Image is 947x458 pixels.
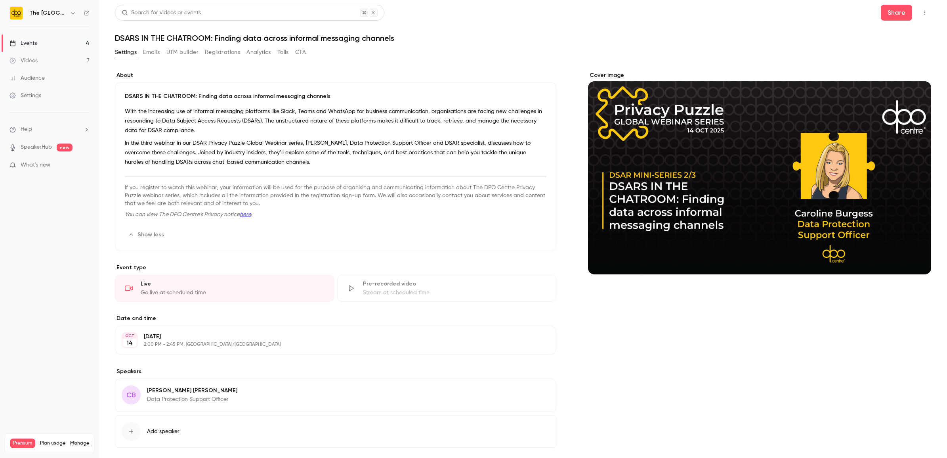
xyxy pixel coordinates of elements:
[141,289,324,297] div: Go live at scheduled time
[125,184,546,207] h6: If you register to watch this webinar, your information will be used for the purpose of organisin...
[115,275,334,302] div: LiveGo live at scheduled time
[10,57,38,65] div: Videos
[166,46,199,59] button: UTM builder
[125,138,546,167] p: In the third webinar in our DSAR Privacy Puzzle Global Webinar series, [PERSON_NAME], Data Protec...
[57,144,73,151] span: new
[126,390,136,401] span: CB
[10,92,41,100] div: Settings
[40,440,65,447] span: Plan usage
[115,415,556,448] button: Add speaker
[125,92,546,100] p: DSARS IN THE CHATROOM: Finding data across informal messaging channels
[10,7,23,19] img: The DPO Centre
[337,275,556,302] div: Pre-recorded videoStream at scheduled time
[10,125,90,134] li: help-dropdown-opener
[125,107,546,135] p: With the increasing use of informal messaging platforms like Slack, Teams and WhatsApp for busine...
[147,427,179,435] span: Add speaker
[147,387,237,395] p: [PERSON_NAME] [PERSON_NAME]
[10,439,35,448] span: Premium
[363,280,546,288] div: Pre-recorded video
[21,125,32,134] span: Help
[21,161,50,169] span: What's new
[881,5,912,21] button: Share
[115,46,137,59] button: Settings
[126,339,133,347] p: 14
[29,9,67,17] h6: The [GEOGRAPHIC_DATA]
[80,162,90,169] iframe: Noticeable Trigger
[125,228,169,241] button: Show less
[115,71,556,79] label: About
[205,46,240,59] button: Registrations
[122,9,201,17] div: Search for videos or events
[21,143,52,151] a: SpeakerHub
[144,333,514,341] p: [DATE]
[10,74,45,82] div: Audience
[295,46,306,59] button: CTA
[588,71,931,79] label: Cover image
[277,46,289,59] button: Polls
[10,39,37,47] div: Events
[122,333,137,339] div: OCT
[588,71,931,274] section: Cover image
[70,440,89,447] a: Manage
[115,264,556,272] p: Event type
[363,289,546,297] div: Stream at scheduled time
[240,212,251,217] a: here
[115,368,556,376] label: Speakers
[115,33,931,43] h1: DSARS IN THE CHATROOM: Finding data across informal messaging channels
[115,379,556,412] div: CB[PERSON_NAME] [PERSON_NAME]Data Protection Support Officer
[141,280,324,288] div: Live
[115,314,556,322] label: Date and time
[125,212,252,217] em: You can view The DPO Centre's Privacy notice .
[143,46,160,59] button: Emails
[144,341,514,348] p: 2:00 PM - 2:45 PM, [GEOGRAPHIC_DATA]/[GEOGRAPHIC_DATA]
[147,395,237,403] p: Data Protection Support Officer
[246,46,271,59] button: Analytics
